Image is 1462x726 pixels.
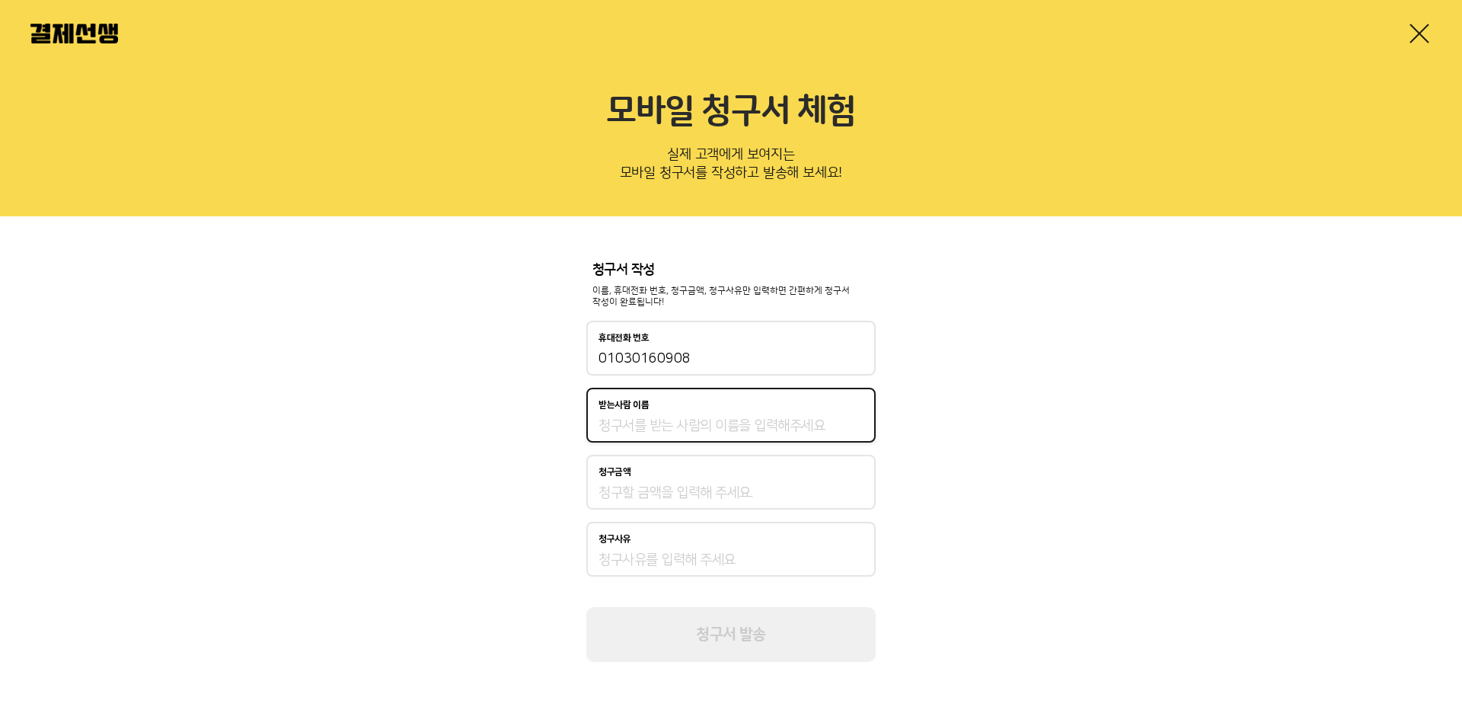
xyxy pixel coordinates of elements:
input: 청구금액 [599,484,863,502]
p: 청구서 작성 [592,262,870,279]
p: 받는사람 이름 [599,400,650,411]
p: 휴대전화 번호 [599,333,650,344]
h2: 모바일 청구서 체험 [30,91,1432,133]
button: 청구서 발송 [586,607,876,662]
p: 청구사유 [599,534,631,545]
p: 청구금액 [599,467,631,478]
p: 이름, 휴대전화 번호, 청구금액, 청구사유만 입력하면 간편하게 청구서 작성이 완료됩니다! [592,285,870,309]
p: 실제 고객에게 보여지는 모바일 청구서를 작성하고 발송해 보세요! [30,142,1432,192]
input: 휴대전화 번호 [599,350,863,368]
input: 받는사람 이름 [599,417,863,435]
input: 청구사유 [599,551,863,569]
img: 결제선생 [30,24,118,43]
